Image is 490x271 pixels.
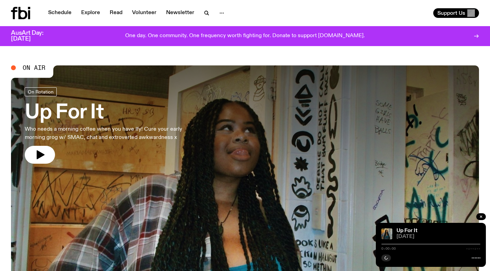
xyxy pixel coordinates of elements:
[25,125,201,142] p: Who needs a morning coffee when you have Ify! Cure your early morning grog w/ SMAC, chat and extr...
[433,8,479,18] button: Support Us
[128,8,161,18] a: Volunteer
[25,87,201,164] a: Up For ItWho needs a morning coffee when you have Ify! Cure your early morning grog w/ SMAC, chat...
[23,65,45,71] span: On Air
[44,8,76,18] a: Schedule
[162,8,198,18] a: Newsletter
[106,8,127,18] a: Read
[25,103,201,122] h3: Up For It
[466,247,480,250] span: -:--:--
[25,87,57,96] a: On Rotation
[396,228,417,234] a: Up For It
[437,10,465,16] span: Support Us
[77,8,104,18] a: Explore
[381,228,392,239] img: Ify - a Brown Skin girl with black braided twists, looking up to the side with her tongue stickin...
[381,247,396,250] span: 0:00:00
[28,89,54,94] span: On Rotation
[11,30,55,42] h3: AusArt Day: [DATE]
[396,234,480,239] span: [DATE]
[125,33,365,39] p: One day. One community. One frequency worth fighting for. Donate to support [DOMAIN_NAME].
